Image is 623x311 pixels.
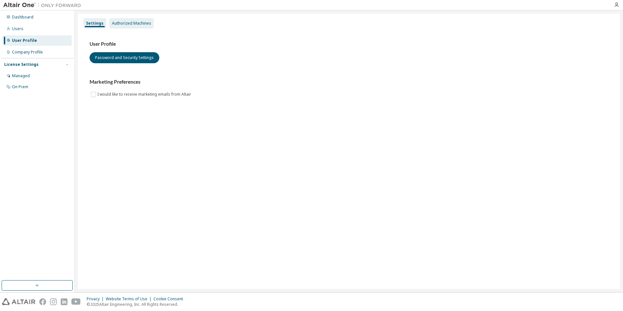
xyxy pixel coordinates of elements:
div: User Profile [12,38,37,43]
div: Website Terms of Use [106,296,153,302]
button: Password and Security Settings [90,52,159,63]
div: On Prem [12,84,28,90]
div: Cookie Consent [153,296,187,302]
img: altair_logo.svg [2,298,35,305]
p: © 2025 Altair Engineering, Inc. All Rights Reserved. [87,302,187,307]
label: I would like to receive marketing emails from Altair [97,90,192,98]
h3: User Profile [90,41,608,47]
img: Altair One [3,2,84,8]
div: Company Profile [12,50,43,55]
img: facebook.svg [39,298,46,305]
div: Authorized Machines [112,21,151,26]
h3: Marketing Preferences [90,79,608,85]
img: instagram.svg [50,298,57,305]
div: Privacy [87,296,106,302]
img: youtube.svg [71,298,81,305]
div: License Settings [4,62,39,67]
div: Managed [12,73,30,78]
div: Settings [86,21,104,26]
div: Dashboard [12,15,33,20]
img: linkedin.svg [61,298,67,305]
div: Users [12,26,23,31]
